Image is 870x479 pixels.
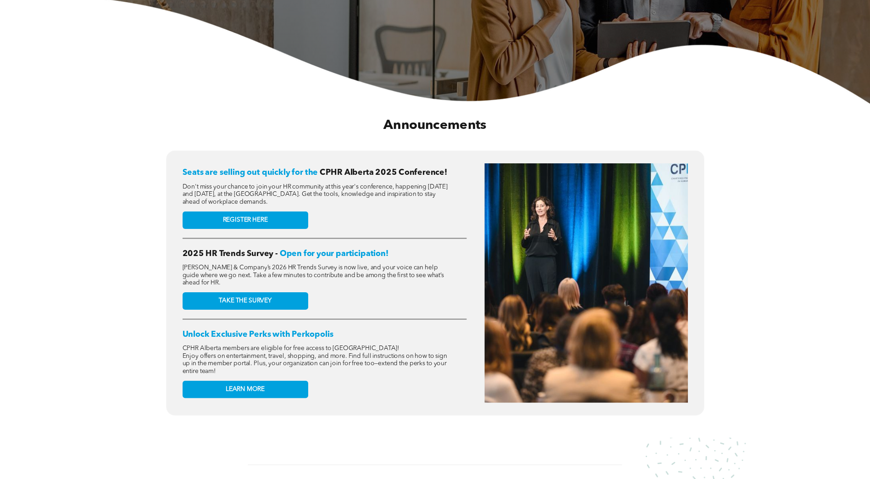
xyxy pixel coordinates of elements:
[183,184,448,205] span: Don't miss your chance to join your HR community at this year's conference, happening [DATE] and ...
[223,216,268,224] span: REGISTER HERE
[183,292,308,310] a: TAKE THE SURVEY
[183,380,308,398] a: LEARN MORE
[183,211,308,228] a: REGISTER HERE
[183,264,444,286] span: [PERSON_NAME] & Company’s 2026 HR Trends Survey is now live, and your voice can help guide where ...
[183,168,318,177] span: Seats are selling out quickly for the
[320,168,447,177] span: CPHR Alberta 2025 Conference!
[183,353,447,374] span: Enjoy offers on entertainment, travel, shopping, and more. Find full instructions on how to sign ...
[226,385,265,393] span: LEARN MORE
[183,330,333,339] span: Unlock Exclusive Perks with Perkopolis
[183,250,278,258] span: 2025 HR Trends Survey -
[219,297,271,305] span: TAKE THE SURVEY
[280,250,388,258] span: Open for your participation!
[183,345,400,351] span: CPHR Alberta members are eligible for free access to [GEOGRAPHIC_DATA]!
[383,118,486,132] span: Announcements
